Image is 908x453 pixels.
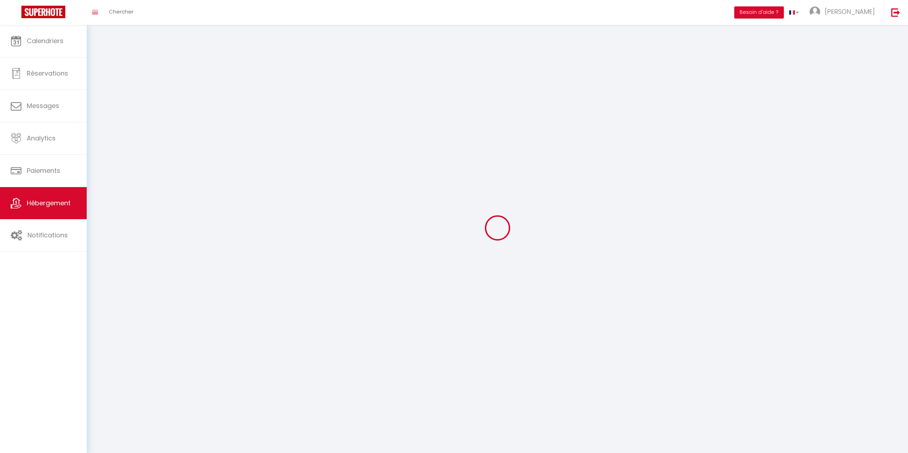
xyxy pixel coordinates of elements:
span: Hébergement [27,199,71,207]
span: Calendriers [27,36,64,45]
span: [PERSON_NAME] [825,7,875,16]
span: Notifications [27,231,68,240]
span: Réservations [27,69,68,78]
span: Analytics [27,134,56,143]
img: ... [810,6,820,17]
img: logout [891,8,900,17]
span: Paiements [27,166,60,175]
button: Besoin d'aide ? [734,6,784,19]
span: Chercher [109,8,133,15]
img: Super Booking [21,6,65,18]
span: Messages [27,101,59,110]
